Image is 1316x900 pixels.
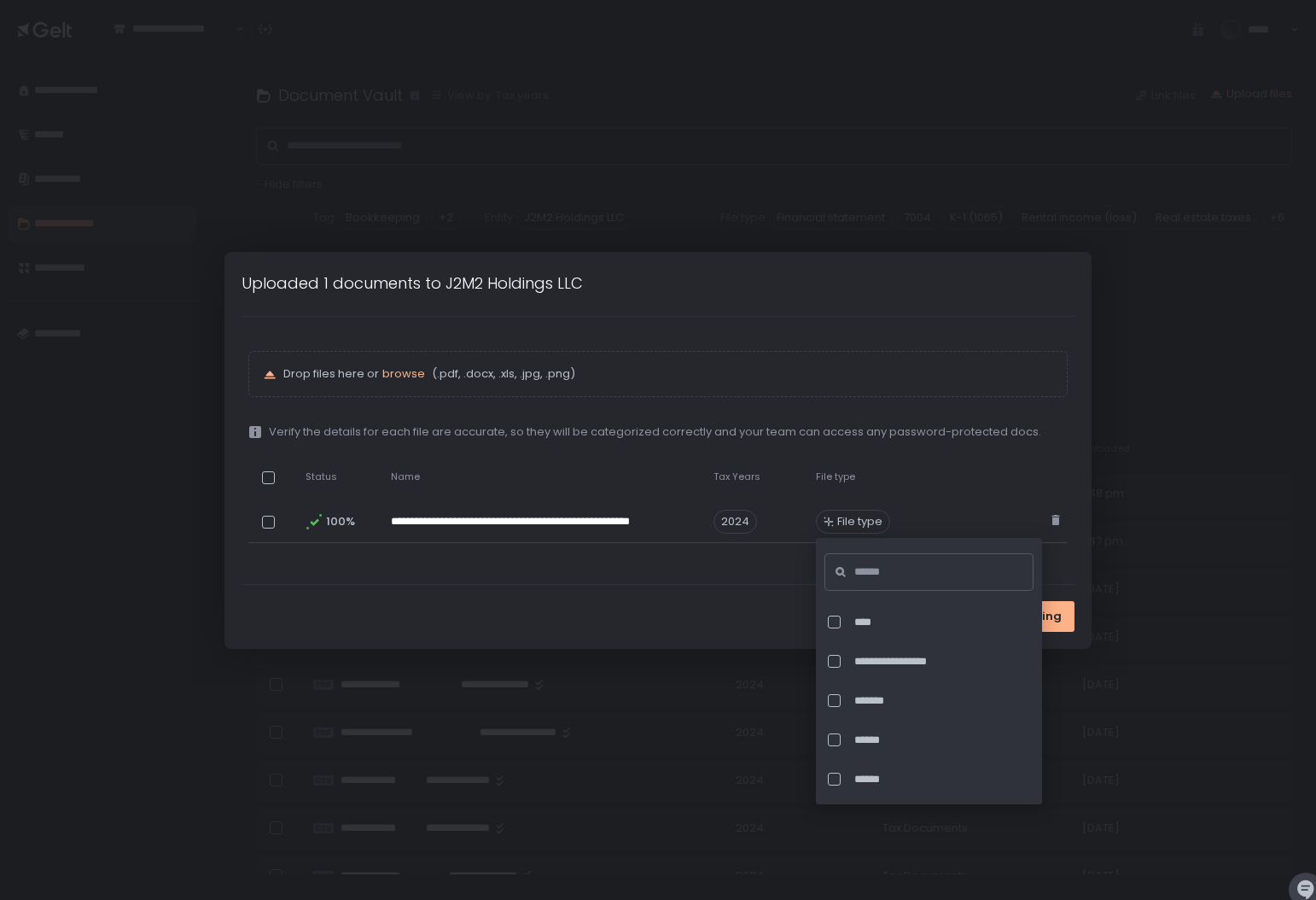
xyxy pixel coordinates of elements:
[306,470,337,483] span: Status
[269,424,1041,440] span: Verify the details for each file are accurate, so they will be categorized correctly and your tea...
[283,366,1053,382] p: Drop files here or
[382,365,425,382] span: browse
[382,366,425,382] button: browse
[713,470,760,483] span: Tax Years
[391,470,420,483] span: Name
[713,510,757,534] span: 2024
[428,366,575,382] span: (.pdf, .docx, .xls, .jpg, .png)
[837,514,882,529] span: File type
[326,514,353,529] span: 100%
[816,470,855,483] span: File type
[242,272,583,295] h1: Uploaded 1 documents to J2M2 Holdings LLC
